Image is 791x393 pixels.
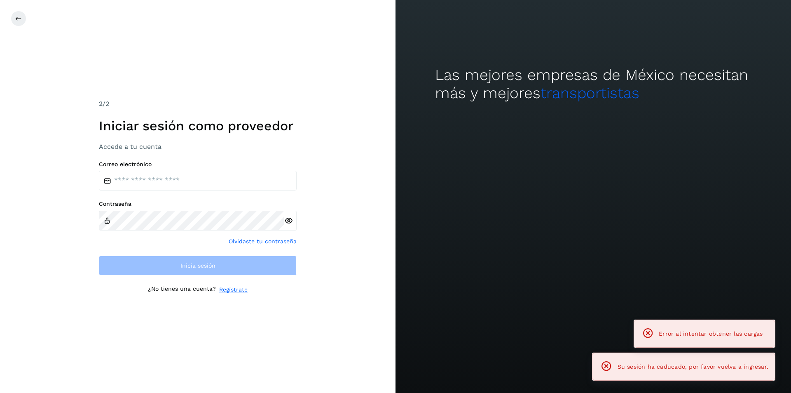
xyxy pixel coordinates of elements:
div: /2 [99,99,297,109]
span: transportistas [541,84,639,102]
a: Olvidaste tu contraseña [229,237,297,246]
span: Su sesión ha caducado, por favor vuelva a ingresar. [618,363,768,370]
button: Inicia sesión [99,256,297,275]
h2: Las mejores empresas de México necesitan más y mejores [435,66,751,103]
label: Contraseña [99,200,297,207]
span: Inicia sesión [180,263,215,268]
a: Regístrate [219,285,248,294]
h1: Iniciar sesión como proveedor [99,118,297,134]
span: 2 [99,100,103,108]
h3: Accede a tu cuenta [99,143,297,151]
p: ¿No tienes una cuenta? [148,285,216,294]
span: Error al intentar obtener las cargas [659,330,763,337]
label: Correo electrónico [99,161,297,168]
